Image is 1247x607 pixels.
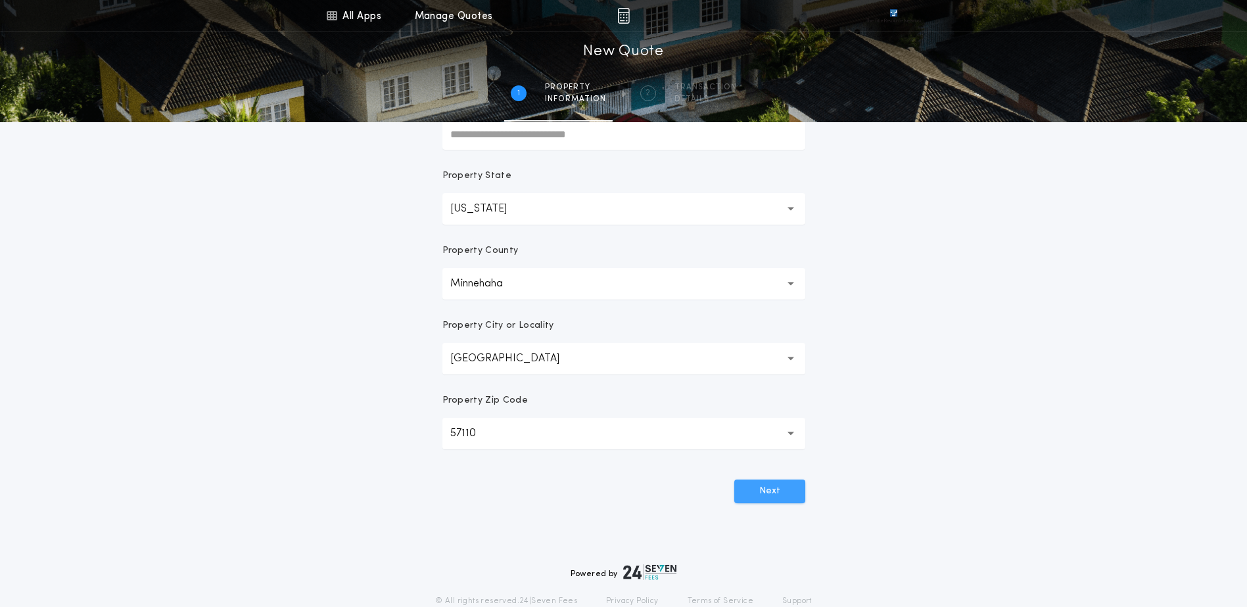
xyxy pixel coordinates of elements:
[442,343,805,374] button: [GEOGRAPHIC_DATA]
[734,480,805,503] button: Next
[450,276,524,292] p: Minnehaha
[450,351,580,367] p: [GEOGRAPHIC_DATA]
[646,88,650,99] h2: 2
[583,41,663,62] h1: New Quote
[866,9,921,22] img: vs-icon
[623,564,677,580] img: logo
[435,596,577,606] p: © All rights reserved. 24|Seven Fees
[442,193,805,225] button: [US_STATE]
[442,244,519,258] p: Property County
[674,94,737,104] span: details
[442,394,528,407] p: Property Zip Code
[606,596,659,606] a: Privacy Policy
[674,82,737,93] span: Transaction
[517,88,520,99] h2: 1
[442,418,805,449] button: 57110
[442,319,554,332] p: Property City or Locality
[617,8,630,24] img: img
[571,564,677,580] div: Powered by
[545,82,606,93] span: Property
[450,426,497,441] p: 57110
[688,596,753,606] a: Terms of Service
[782,596,812,606] a: Support
[442,268,805,300] button: Minnehaha
[545,94,606,104] span: information
[450,201,528,217] p: [US_STATE]
[442,169,511,183] p: Property State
